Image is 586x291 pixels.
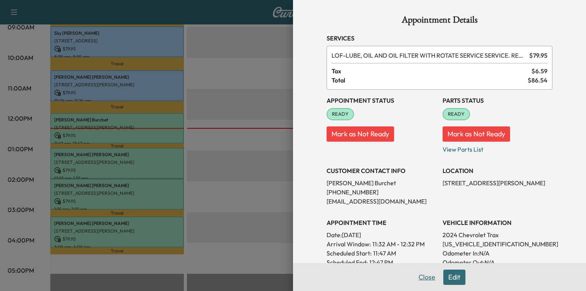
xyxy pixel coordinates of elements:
h3: APPOINTMENT TIME [327,218,436,227]
button: Mark as Not Ready [443,126,510,142]
p: View Parts List [443,142,552,154]
button: Close [414,270,440,285]
h3: LOCATION [443,166,552,175]
h3: Services [327,34,552,43]
p: 12:47 PM [369,258,393,267]
h3: CUSTOMER CONTACT INFO [327,166,436,175]
span: $ 79.95 [529,51,547,60]
span: $ 6.59 [531,66,547,76]
p: [EMAIL_ADDRESS][DOMAIN_NAME] [327,197,436,206]
h3: VEHICLE INFORMATION [443,218,552,227]
span: Tax [332,66,531,76]
h3: Parts Status [443,96,552,105]
p: [STREET_ADDRESS][PERSON_NAME] [443,178,552,188]
span: LUBE, OIL AND OIL FILTER WITH ROTATE SERVICE SERVICE. RESET OIL LIFE MONITOR. HAZARDOUS WASTE FEE... [332,51,526,60]
p: Odometer Out: N/A [443,258,552,267]
button: Edit [443,270,465,285]
span: 11:32 AM - 12:32 PM [372,239,425,249]
span: Total [332,76,528,85]
p: 11:47 AM [373,249,396,258]
p: Scheduled Start: [327,249,372,258]
button: Mark as Not Ready [327,126,394,142]
h3: Appointment Status [327,96,436,105]
p: [US_VEHICLE_IDENTIFICATION_NUMBER] [443,239,552,249]
p: Scheduled End: [327,258,368,267]
span: READY [327,110,353,118]
p: 2024 Chevrolet Trax [443,230,552,239]
h1: Appointment Details [327,15,552,27]
p: [PHONE_NUMBER] [327,188,436,197]
p: Odometer In: N/A [443,249,552,258]
span: $ 86.54 [528,76,547,85]
p: [PERSON_NAME] Burchet [327,178,436,188]
p: Arrival Window: [327,239,436,249]
span: READY [443,110,469,118]
p: Date: [DATE] [327,230,436,239]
